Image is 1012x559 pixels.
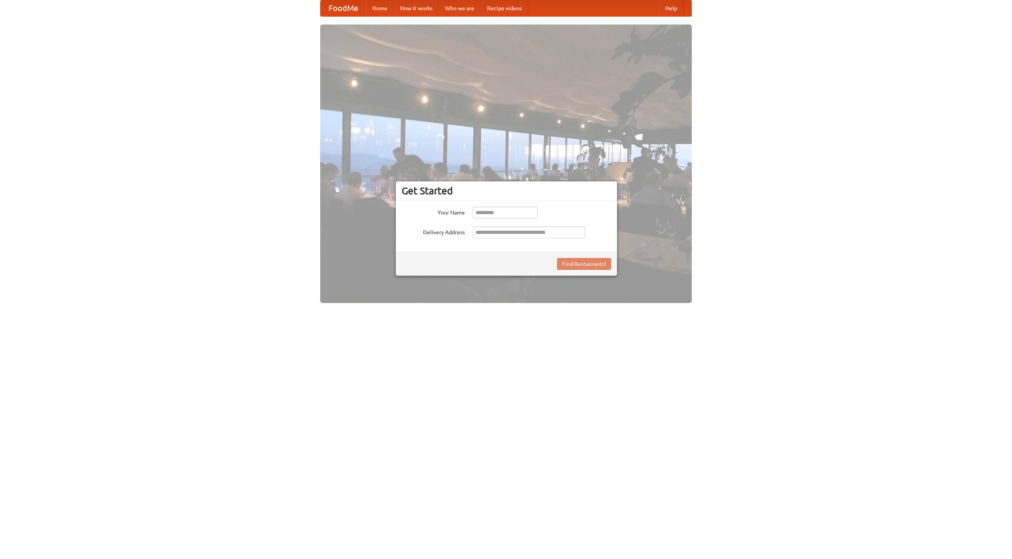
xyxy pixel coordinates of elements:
a: Who we are [439,0,481,16]
a: Home [366,0,394,16]
a: Recipe videos [481,0,528,16]
a: How it works [394,0,439,16]
a: FoodMe [321,0,366,16]
label: Your Name [402,207,465,216]
button: Find Restaurants! [557,258,611,270]
a: Help [659,0,683,16]
label: Delivery Address [402,226,465,236]
h3: Get Started [402,185,611,197]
